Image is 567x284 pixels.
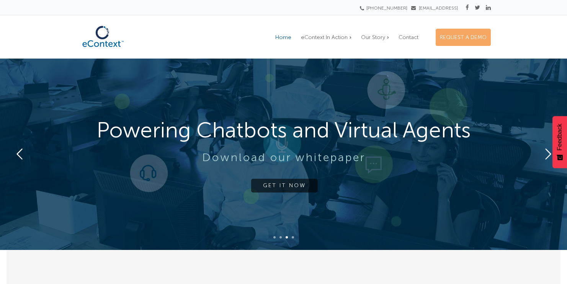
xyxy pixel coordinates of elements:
span: Contact [399,34,418,41]
span: eContext In Action [301,34,348,41]
rs-layer: Download our whitepaper [46,152,521,164]
a: Linkedin [486,4,491,11]
span: REQUEST A DEMO [440,34,487,41]
img: eContext [76,22,130,51]
a: GET IT NOW [251,179,318,193]
a: Facebook [466,4,469,11]
rs-layer: Powering Chatbots and Virtual Agents [46,115,521,145]
a: eContext [76,45,130,53]
span: Home [275,34,291,41]
a: Twitter [475,4,480,11]
button: Feedback - Show survey [552,116,567,168]
a: Contact [395,29,422,46]
a: Home [271,29,295,46]
span: Our Story [361,34,385,41]
span: Feedback [556,124,563,150]
a: REQUEST A DEMO [436,29,491,46]
a: [PHONE_NUMBER] [362,5,407,11]
a: [EMAIL_ADDRESS] [411,5,458,11]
